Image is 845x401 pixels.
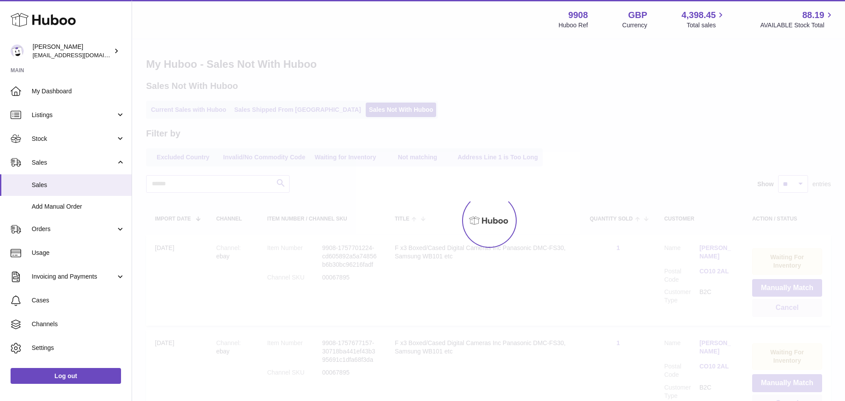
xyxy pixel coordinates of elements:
span: Total sales [687,21,726,29]
span: Usage [32,249,125,257]
span: My Dashboard [32,87,125,96]
span: Orders [32,225,116,233]
div: Huboo Ref [558,21,588,29]
span: Settings [32,344,125,352]
span: Sales [32,181,125,189]
strong: 9908 [568,9,588,21]
div: Currency [622,21,647,29]
span: Invoicing and Payments [32,272,116,281]
span: Channels [32,320,125,328]
span: Cases [32,296,125,305]
span: Listings [32,111,116,119]
strong: GBP [628,9,647,21]
span: 4,398.45 [682,9,716,21]
span: 88.19 [802,9,824,21]
div: [PERSON_NAME] [33,43,112,59]
span: Stock [32,135,116,143]
span: Add Manual Order [32,202,125,211]
span: Sales [32,158,116,167]
a: 4,398.45 Total sales [682,9,726,29]
span: [EMAIL_ADDRESS][DOMAIN_NAME] [33,52,129,59]
span: AVAILABLE Stock Total [760,21,834,29]
img: internalAdmin-9908@internal.huboo.com [11,44,24,58]
a: 88.19 AVAILABLE Stock Total [760,9,834,29]
a: Log out [11,368,121,384]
